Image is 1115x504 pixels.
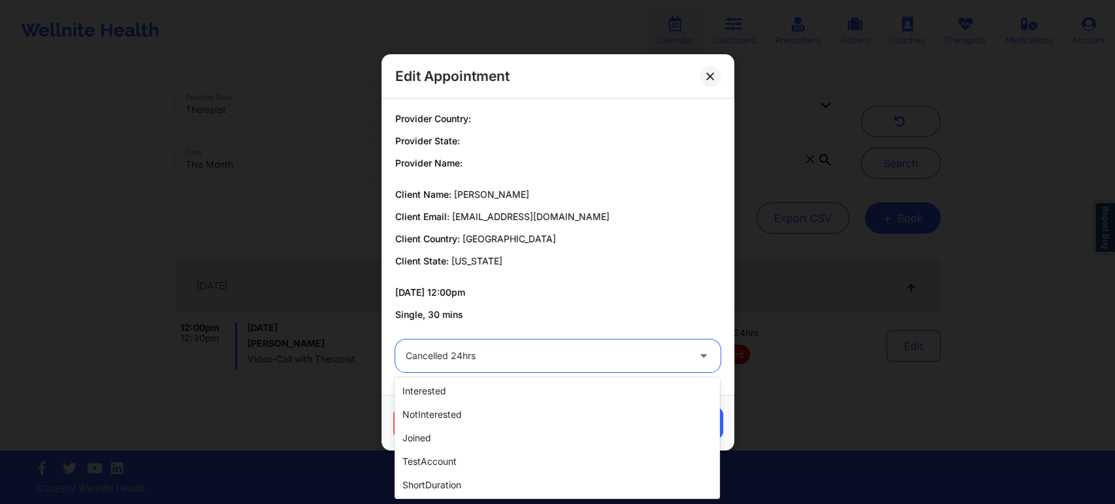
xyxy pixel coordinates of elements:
p: Provider Name: [395,157,720,170]
span: [US_STATE] [451,255,502,266]
h2: Edit Appointment [395,67,509,85]
p: Client Country: [395,232,720,245]
p: Provider State: [395,134,720,148]
button: Save Changes [617,407,722,439]
div: shortDuration [395,473,720,497]
div: testAccount [395,450,720,473]
span: [EMAIL_ADDRESS][DOMAIN_NAME] [452,211,609,222]
p: Single, 30 mins [395,308,720,321]
p: Client Email: [395,210,720,223]
div: Cancelled 24hrs [406,339,688,372]
div: notInterested [395,403,720,426]
p: Provider Country: [395,112,720,125]
span: [PERSON_NAME] [454,189,529,200]
span: [GEOGRAPHIC_DATA] [462,233,556,244]
div: joined [395,426,720,450]
p: [DATE] 12:00pm [395,286,720,299]
p: Client State: [395,255,720,268]
button: Cancel Appointment [393,407,528,439]
div: interested [395,379,720,403]
p: Client Name: [395,188,720,201]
